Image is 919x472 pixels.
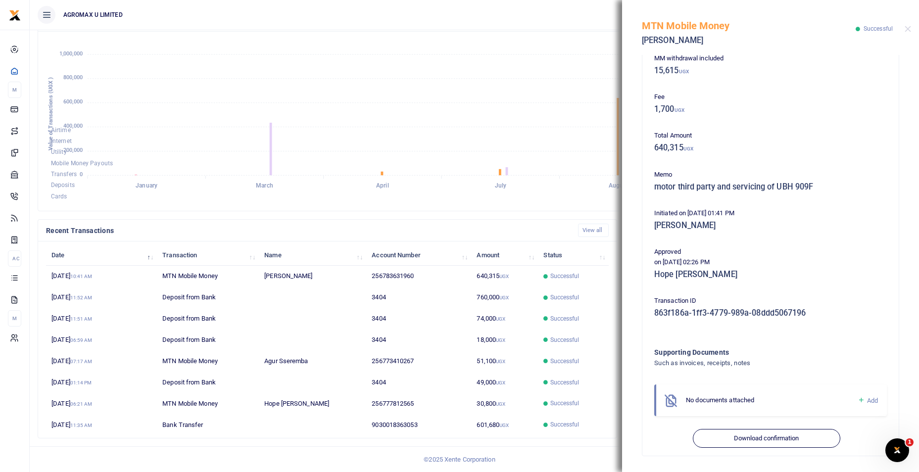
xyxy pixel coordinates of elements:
p: on [DATE] 02:26 PM [654,257,887,268]
td: 49,000 [471,372,538,393]
small: 06:59 AM [70,337,93,343]
li: M [8,82,21,98]
h5: 1,700 [654,104,887,114]
span: Transfers [51,171,77,178]
td: Deposit from Bank [157,372,259,393]
h4: Supporting Documents [654,347,847,358]
span: Successful [550,420,580,429]
span: Successful [864,25,893,32]
small: UGX [496,401,505,407]
span: Successful [550,314,580,323]
span: Cards [51,193,67,200]
tspan: 600,000 [63,99,83,105]
td: Deposit from Bank [157,330,259,351]
th: Status: activate to sort column ascending [538,244,609,266]
p: Memo [654,170,887,180]
td: [DATE] [46,330,157,351]
a: View all [578,224,609,237]
tspan: July [495,183,506,189]
span: AGROMAX U LIMITED [59,10,127,19]
td: 9030018363053 [366,414,471,435]
small: UGX [496,316,505,322]
h5: 863f186a-1ff3-4779-989a-08ddd5067196 [654,308,887,318]
td: MTN Mobile Money [157,351,259,372]
small: 11:52 AM [70,295,93,300]
td: 18,000 [471,330,538,351]
h5: MTN Mobile Money [642,20,856,32]
td: 3404 [366,330,471,351]
td: 760,000 [471,287,538,308]
p: Initiated on [DATE] 01:41 PM [654,208,887,219]
small: 11:51 AM [70,316,93,322]
td: 601,680 [471,414,538,435]
td: 3404 [366,308,471,330]
th: Name: activate to sort column ascending [259,244,366,266]
span: Successful [550,293,580,302]
span: Airtime [51,127,71,134]
td: Hope [PERSON_NAME] [259,393,366,414]
small: UGX [496,380,505,385]
p: Transaction ID [654,296,887,306]
p: Fee [654,92,887,102]
button: Close [905,26,911,32]
small: 10:41 AM [70,274,93,279]
tspan: April [376,183,389,189]
td: 3404 [366,372,471,393]
td: [DATE] [46,308,157,330]
td: Deposit from Bank [157,308,259,330]
h5: Hope [PERSON_NAME] [654,270,887,280]
tspan: January [136,183,157,189]
small: 06:21 AM [70,401,93,407]
td: Bank Transfer [157,414,259,435]
span: Successful [550,399,580,408]
h5: [PERSON_NAME] [642,36,856,46]
li: M [8,310,21,327]
span: Successful [550,357,580,366]
td: [DATE] [46,393,157,414]
small: UGX [683,146,693,151]
td: 74,000 [471,308,538,330]
td: 256783631960 [366,266,471,287]
img: logo-small [9,9,21,21]
h5: motor third party and servicing of UBH 909F [654,182,887,192]
span: Internet [51,138,72,144]
iframe: Intercom live chat [885,438,909,462]
small: UGX [679,69,689,74]
td: 3404 [366,287,471,308]
tspan: August [609,183,629,189]
small: 11:35 AM [70,423,93,428]
span: Utility [51,149,67,156]
a: logo-small logo-large logo-large [9,11,21,18]
span: 1 [906,438,914,446]
td: MTN Mobile Money [157,266,259,287]
tspan: 200,000 [63,147,83,153]
td: [DATE] [46,351,157,372]
td: [DATE] [46,372,157,393]
p: Approved [654,247,887,257]
tspan: 400,000 [63,123,83,129]
td: [DATE] [46,287,157,308]
h4: Such as invoices, receipts, notes [654,358,847,369]
small: UGX [499,274,509,279]
td: [PERSON_NAME] [259,266,366,287]
small: UGX [496,359,505,364]
td: [DATE] [46,414,157,435]
td: 256777812565 [366,393,471,414]
h5: 640,315 [654,143,887,153]
button: Download confirmation [693,429,840,448]
p: Total Amount [654,131,887,141]
small: UGX [499,295,509,300]
small: 07:17 AM [70,359,93,364]
th: Amount: activate to sort column ascending [471,244,538,266]
td: Deposit from Bank [157,287,259,308]
th: Date: activate to sort column descending [46,244,157,266]
span: Deposits [51,182,75,189]
td: MTN Mobile Money [157,393,259,414]
span: Successful [550,272,580,281]
text: Value of Transactions (UGX ) [48,77,54,151]
small: UGX [675,107,684,113]
span: Add [867,397,878,404]
span: No documents attached [686,396,754,404]
td: 640,315 [471,266,538,287]
td: 256773410267 [366,351,471,372]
